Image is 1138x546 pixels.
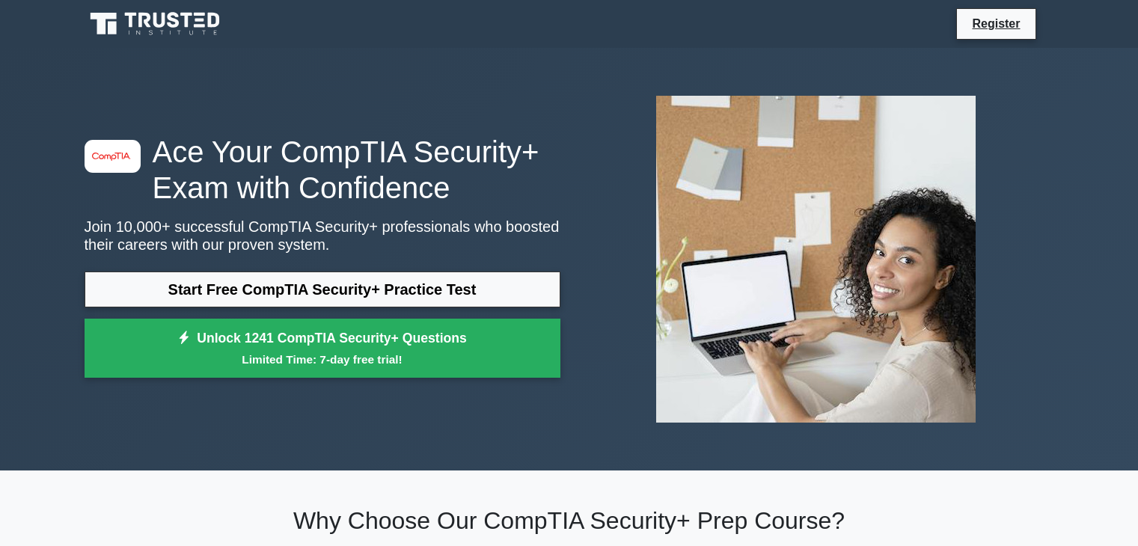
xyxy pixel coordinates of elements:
p: Join 10,000+ successful CompTIA Security+ professionals who boosted their careers with our proven... [85,218,560,254]
a: Start Free CompTIA Security+ Practice Test [85,272,560,307]
a: Register [963,14,1029,33]
h1: Ace Your CompTIA Security+ Exam with Confidence [85,134,560,206]
small: Limited Time: 7-day free trial! [103,351,542,368]
h2: Why Choose Our CompTIA Security+ Prep Course? [85,506,1054,535]
a: Unlock 1241 CompTIA Security+ QuestionsLimited Time: 7-day free trial! [85,319,560,378]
